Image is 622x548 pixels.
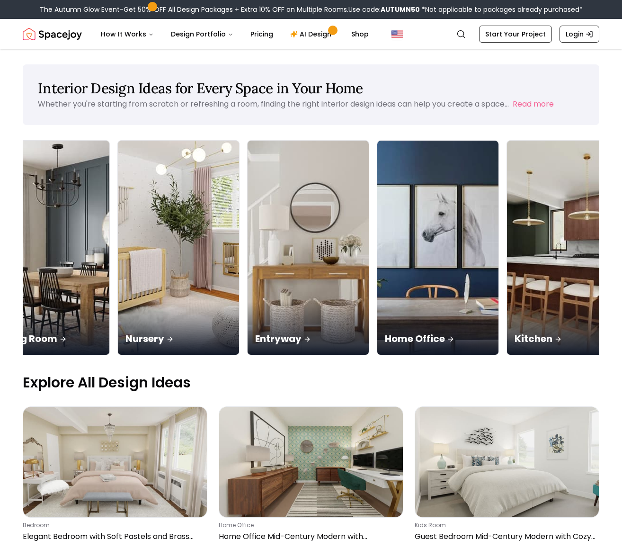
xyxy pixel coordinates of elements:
[560,26,599,43] a: Login
[219,521,400,529] p: home office
[243,25,281,44] a: Pricing
[38,80,584,97] h1: Interior Design Ideas for Every Space in Your Home
[415,531,595,542] p: Guest Bedroom Mid-Century Modern with Cozy Vibes
[513,99,554,110] button: Read more
[163,25,241,44] button: Design Portfolio
[255,332,361,345] p: Entryway
[515,332,621,345] p: Kitchen
[40,5,583,14] div: The Autumn Glow Event-Get 50% OFF All Design Packages + Extra 10% OFF on Multiple Rooms.
[23,407,207,517] img: Elegant Bedroom with Soft Pastels and Brass Accents
[125,332,231,345] p: Nursery
[479,26,552,43] a: Start Your Project
[23,521,204,529] p: bedroom
[377,140,499,355] a: Home OfficeHome Office
[117,140,240,355] a: NurseryNursery
[93,25,376,44] nav: Main
[420,5,583,14] span: *Not applicable to packages already purchased*
[247,140,369,355] a: EntrywayEntryway
[38,99,509,109] p: Whether you're starting from scratch or refreshing a room, finding the right interior design idea...
[23,25,82,44] img: Spacejoy Logo
[381,5,420,14] b: AUTUMN50
[23,19,599,49] nav: Global
[23,406,207,546] a: Elegant Bedroom with Soft Pastels and Brass AccentsbedroomElegant Bedroom with Soft Pastels and B...
[219,406,403,546] a: Home Office Mid-Century Modern with Turquoise Accentshome officeHome Office Mid-Century Modern wi...
[415,521,595,529] p: kids room
[377,141,498,355] img: Home Office
[93,25,161,44] button: How It Works
[219,407,403,517] img: Home Office Mid-Century Modern with Turquoise Accents
[283,25,342,44] a: AI Design
[415,407,599,517] img: Guest Bedroom Mid-Century Modern with Cozy Vibes
[23,25,82,44] a: Spacejoy
[23,531,204,542] p: Elegant Bedroom with Soft Pastels and Brass Accents
[118,141,239,355] img: Nursery
[248,141,369,355] img: Entryway
[415,406,599,546] a: Guest Bedroom Mid-Century Modern with Cozy Vibeskids roomGuest Bedroom Mid-Century Modern with Co...
[348,5,420,14] span: Use code:
[23,374,599,391] p: Explore All Design Ideas
[344,25,376,44] a: Shop
[385,332,491,345] p: Home Office
[219,531,400,542] p: Home Office Mid-Century Modern with Turquoise Accents
[391,28,403,40] img: United States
